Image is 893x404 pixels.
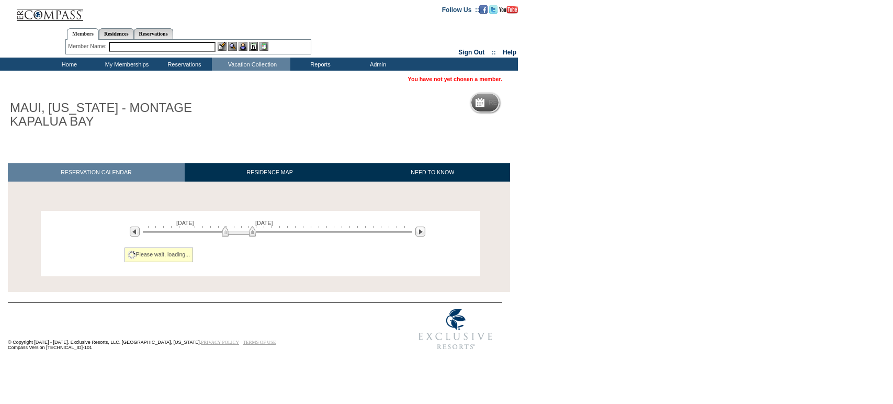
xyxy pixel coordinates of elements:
[218,42,227,51] img: b_edit.gif
[259,42,268,51] img: b_calculator.gif
[8,304,374,356] td: © Copyright [DATE] - [DATE]. Exclusive Resorts, LLC. [GEOGRAPHIC_DATA], [US_STATE]. Compass Versi...
[201,340,239,345] a: PRIVACY POLICY
[408,76,502,82] span: You have not yet chosen a member.
[458,49,484,56] a: Sign Out
[415,227,425,237] img: Next
[503,49,516,56] a: Help
[243,340,276,345] a: TERMS OF USE
[39,58,97,71] td: Home
[8,163,185,182] a: RESERVATION CALENDAR
[442,5,479,14] td: Follow Us ::
[125,248,194,262] div: Please wait, loading...
[128,251,136,259] img: spinner2.gif
[176,220,194,226] span: [DATE]
[479,5,488,14] img: Become our fan on Facebook
[212,58,290,71] td: Vacation Collection
[255,220,273,226] span: [DATE]
[489,6,498,12] a: Follow us on Twitter
[185,163,355,182] a: RESIDENCE MAP
[68,42,108,51] div: Member Name:
[290,58,348,71] td: Reports
[249,42,258,51] img: Reservations
[355,163,510,182] a: NEED TO KNOW
[97,58,154,71] td: My Memberships
[99,28,134,39] a: Residences
[499,6,518,14] img: Subscribe to our YouTube Channel
[130,227,140,237] img: Previous
[499,6,518,12] a: Subscribe to our YouTube Channel
[239,42,247,51] img: Impersonate
[228,42,237,51] img: View
[489,5,498,14] img: Follow us on Twitter
[409,303,502,355] img: Exclusive Resorts
[154,58,212,71] td: Reservations
[348,58,405,71] td: Admin
[479,6,488,12] a: Become our fan on Facebook
[134,28,173,39] a: Reservations
[489,99,569,106] h5: Reservation Calendar
[492,49,496,56] span: ::
[8,99,242,131] h1: MAUI, [US_STATE] - MONTAGE KAPALUA BAY
[67,28,99,40] a: Members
